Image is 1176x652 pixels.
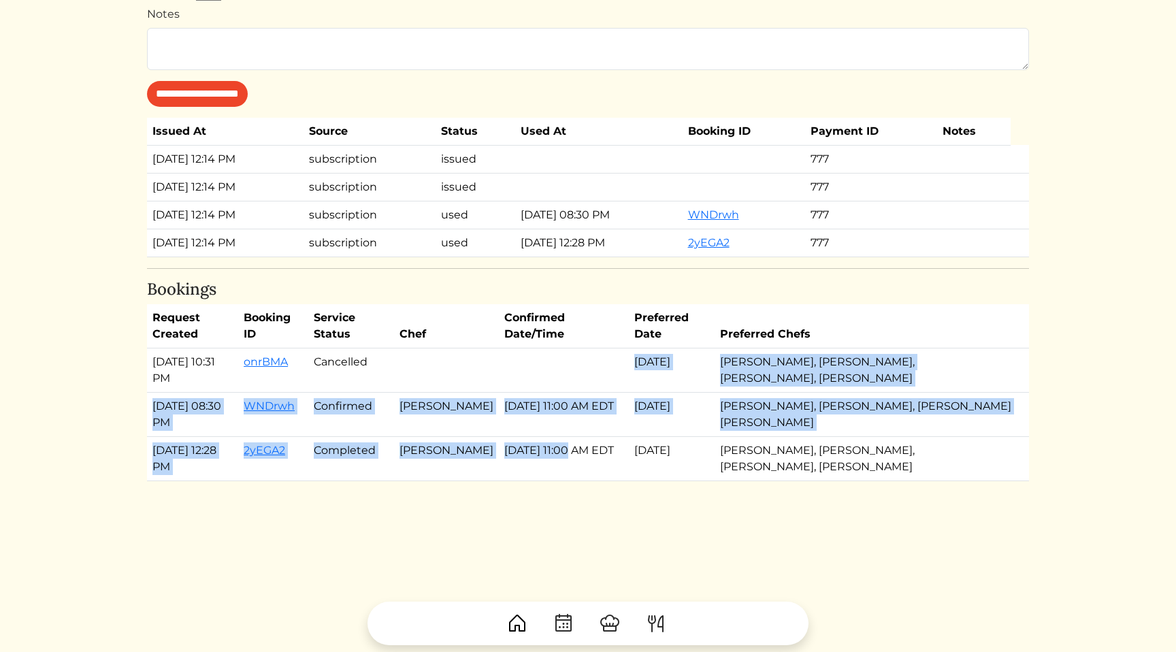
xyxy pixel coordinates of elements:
td: [DATE] 12:28 PM [147,437,238,481]
td: 777 [805,201,937,229]
img: House-9bf13187bcbb5817f509fe5e7408150f90897510c4275e13d0d5fca38e0b5951.svg [506,613,528,634]
td: [DATE] 11:00 AM EDT [499,437,629,481]
td: Completed [308,437,394,481]
th: Confirmed Date/Time [499,304,629,348]
a: onrBMA [244,355,288,368]
a: WNDrwh [688,208,739,221]
td: subscription [304,173,436,201]
td: [PERSON_NAME] [394,393,499,437]
td: [DATE] 12:14 PM [147,173,304,201]
td: [DATE] 12:14 PM [147,145,304,173]
td: [DATE] 12:28 PM [515,229,683,257]
img: ChefHat-a374fb509e4f37eb0702ca99f5f64f3b6956810f32a249b33092029f8484b388.svg [599,613,621,634]
td: [DATE] [629,393,715,437]
td: [DATE] 08:30 PM [147,393,238,437]
td: [DATE] 08:30 PM [515,201,683,229]
td: subscription [304,229,436,257]
th: Booking ID [238,304,308,348]
td: subscription [304,145,436,173]
td: [DATE] 12:14 PM [147,201,304,229]
a: 2yEGA2 [688,236,730,249]
td: [PERSON_NAME], [PERSON_NAME], [PERSON_NAME], [PERSON_NAME] [715,348,1018,393]
td: 777 [805,229,937,257]
a: 2yEGA2 [244,444,285,457]
th: Payment ID [805,118,937,146]
td: [PERSON_NAME], [PERSON_NAME], [PERSON_NAME] [PERSON_NAME] [715,393,1018,437]
td: [DATE] [629,348,715,393]
th: Service Status [308,304,394,348]
td: [DATE] [629,437,715,481]
th: Status [436,118,515,146]
td: used [436,229,515,257]
th: Notes [937,118,1011,146]
td: [PERSON_NAME] [394,437,499,481]
td: Cancelled [308,348,394,393]
td: used [436,201,515,229]
th: Used At [515,118,683,146]
td: 777 [805,173,937,201]
img: CalendarDots-5bcf9d9080389f2a281d69619e1c85352834be518fbc73d9501aef674afc0d57.svg [553,613,574,634]
td: issued [436,173,515,201]
td: 777 [805,145,937,173]
h4: Bookings [147,280,1029,299]
td: Confirmed [308,393,394,437]
a: WNDrwh [244,400,295,412]
td: issued [436,145,515,173]
td: [DATE] 12:14 PM [147,229,304,257]
th: Booking ID [683,118,805,146]
img: ForkKnife-55491504ffdb50bab0c1e09e7649658475375261d09fd45db06cec23bce548bf.svg [645,613,667,634]
td: [PERSON_NAME], [PERSON_NAME], [PERSON_NAME], [PERSON_NAME] [715,437,1018,481]
th: Source [304,118,436,146]
th: Chef [394,304,499,348]
th: Request Created [147,304,238,348]
td: [DATE] 10:31 PM [147,348,238,393]
th: Issued At [147,118,304,146]
td: [DATE] 11:00 AM EDT [499,393,629,437]
th: Preferred Chefs [715,304,1018,348]
label: Notes [147,6,180,22]
td: subscription [304,201,436,229]
th: Preferred Date [629,304,715,348]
